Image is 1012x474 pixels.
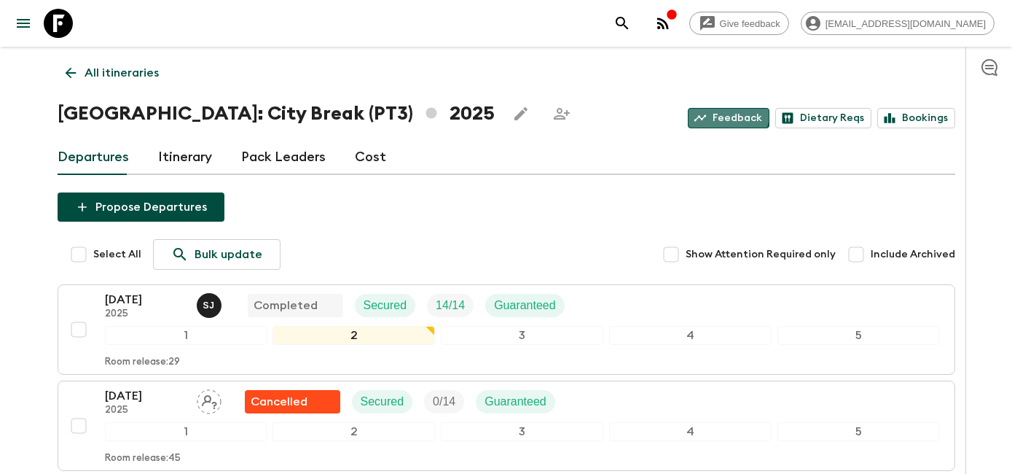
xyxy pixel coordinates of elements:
[254,297,318,314] p: Completed
[485,393,546,411] p: Guaranteed
[775,108,871,128] a: Dietary Reqs
[105,387,185,405] p: [DATE]
[441,326,603,345] div: 3
[817,18,994,29] span: [EMAIL_ADDRESS][DOMAIN_NAME]
[494,297,556,314] p: Guaranteed
[153,239,281,270] a: Bulk update
[105,405,185,416] p: 2025
[9,9,38,38] button: menu
[272,422,435,441] div: 2
[105,326,267,345] div: 1
[105,357,180,368] p: Room release: 29
[433,393,455,411] p: 0 / 14
[251,393,307,411] p: Cancelled
[58,193,224,222] button: Propose Departures
[361,393,404,411] p: Secured
[58,58,167,88] a: All itineraries
[355,294,416,317] div: Secured
[105,308,185,320] p: 2025
[436,297,465,314] p: 14 / 14
[93,247,141,262] span: Select All
[424,390,464,413] div: Trip Fill
[547,99,576,128] span: Share this itinerary
[58,99,495,128] h1: [GEOGRAPHIC_DATA]: City Break (PT3) 2025
[85,64,159,82] p: All itineraries
[352,390,413,413] div: Secured
[58,140,129,175] a: Departures
[245,390,340,413] div: Flash Pack cancellation
[241,140,326,175] a: Pack Leaders
[777,422,940,441] div: 5
[105,422,267,441] div: 1
[609,422,772,441] div: 4
[712,18,788,29] span: Give feedback
[355,140,386,175] a: Cost
[801,12,995,35] div: [EMAIL_ADDRESS][DOMAIN_NAME]
[197,394,221,405] span: Assign pack leader
[195,246,262,263] p: Bulk update
[688,108,769,128] a: Feedback
[105,291,185,308] p: [DATE]
[272,326,435,345] div: 2
[427,294,474,317] div: Trip Fill
[877,108,955,128] a: Bookings
[105,453,181,465] p: Room release: 45
[58,284,955,375] button: [DATE]2025Sónia JustoCompletedSecuredTrip FillGuaranteed12345Room release:29
[197,298,224,309] span: Sónia Justo
[871,247,955,262] span: Include Archived
[608,9,637,38] button: search adventures
[506,99,536,128] button: Edit this itinerary
[364,297,407,314] p: Secured
[58,381,955,471] button: [DATE]2025Assign pack leaderFlash Pack cancellationSecuredTrip FillGuaranteed12345Room release:45
[686,247,836,262] span: Show Attention Required only
[441,422,603,441] div: 3
[689,12,789,35] a: Give feedback
[609,326,772,345] div: 4
[777,326,940,345] div: 5
[158,140,212,175] a: Itinerary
